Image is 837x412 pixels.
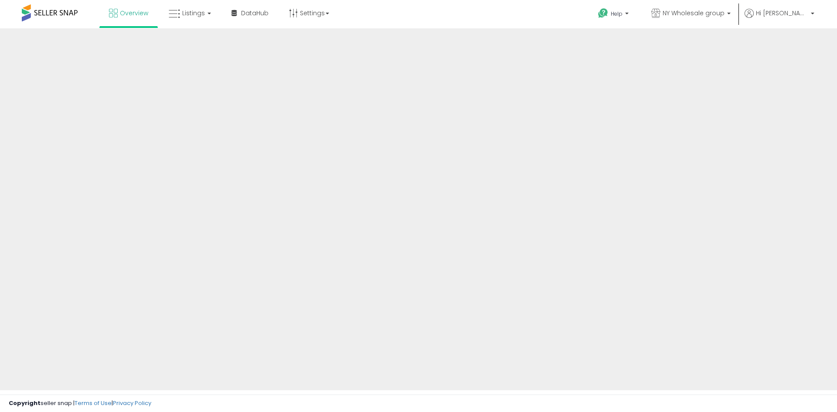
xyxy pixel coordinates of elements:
a: Help [591,1,637,28]
span: Help [611,10,623,17]
span: Hi [PERSON_NAME] [756,9,808,17]
i: Get Help [598,8,609,19]
span: Listings [182,9,205,17]
a: Hi [PERSON_NAME] [745,9,814,28]
span: DataHub [241,9,269,17]
span: NY Wholesale group [663,9,725,17]
span: Overview [120,9,148,17]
